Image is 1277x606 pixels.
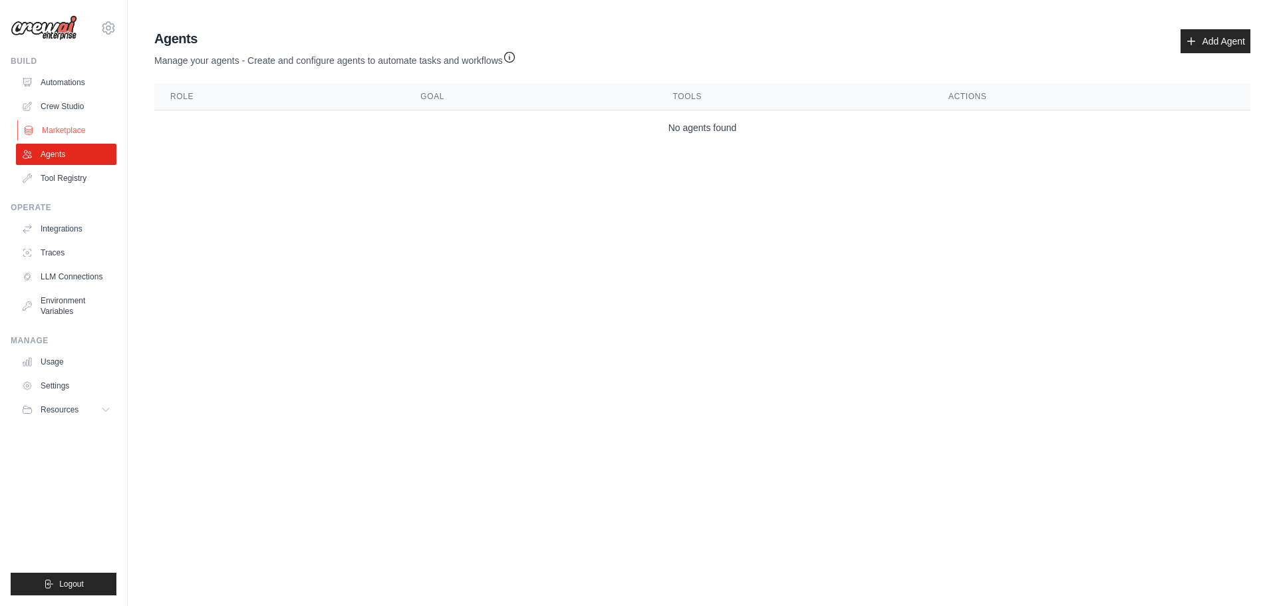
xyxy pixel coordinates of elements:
[16,144,116,165] a: Agents
[154,48,516,67] p: Manage your agents - Create and configure agents to automate tasks and workflows
[154,83,404,110] th: Role
[41,404,78,415] span: Resources
[16,375,116,396] a: Settings
[16,96,116,117] a: Crew Studio
[16,290,116,322] a: Environment Variables
[16,351,116,373] a: Usage
[11,573,116,595] button: Logout
[11,202,116,213] div: Operate
[657,83,932,110] th: Tools
[1181,29,1250,53] a: Add Agent
[154,110,1250,146] td: No agents found
[11,15,77,41] img: Logo
[16,399,116,420] button: Resources
[404,83,656,110] th: Goal
[17,120,118,141] a: Marketplace
[932,83,1250,110] th: Actions
[16,72,116,93] a: Automations
[11,56,116,67] div: Build
[11,335,116,346] div: Manage
[154,29,516,48] h2: Agents
[59,579,84,589] span: Logout
[16,266,116,287] a: LLM Connections
[16,168,116,189] a: Tool Registry
[16,218,116,239] a: Integrations
[16,242,116,263] a: Traces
